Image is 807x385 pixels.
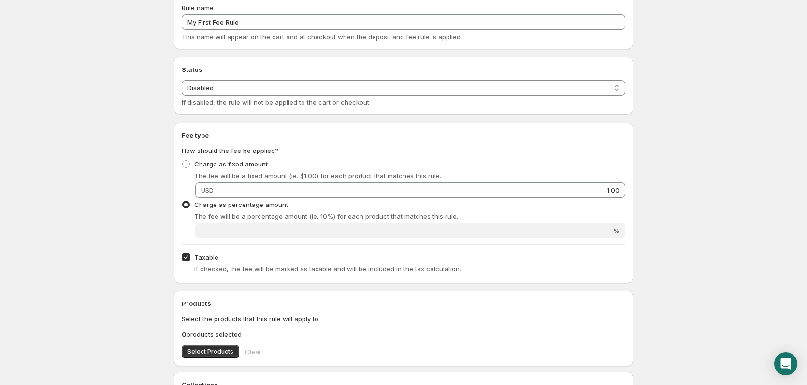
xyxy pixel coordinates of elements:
[194,253,218,261] span: Taxable
[182,98,371,106] span: If disabled, the rule will not be applied to the cart or checkout.
[182,330,625,339] p: products selected
[194,172,441,179] span: The fee will be a fixed amount (ie. $1.00) for each product that matches this rule.
[774,352,797,375] div: Open Intercom Messenger
[182,33,461,41] span: This name will appear on the cart and at checkout when the deposit and fee rule is applied
[182,147,278,154] span: How should the fee be applied?
[182,130,625,140] h2: Fee type
[187,348,233,356] span: Select Products
[201,186,214,194] span: USD
[194,211,625,221] p: The fee will be a percentage amount (ie. 10%) for each product that matches this rule.
[194,265,461,273] span: If checked, the fee will be marked as taxable and will be included in the tax calculation.
[613,227,620,234] span: %
[182,330,187,338] b: 0
[182,345,239,358] button: Select Products
[182,299,625,308] h2: Products
[194,201,288,208] span: Charge as percentage amount
[182,314,625,324] p: Select the products that this rule will apply to.
[182,65,625,74] h2: Status
[194,160,268,168] span: Charge as fixed amount
[182,4,214,12] span: Rule name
